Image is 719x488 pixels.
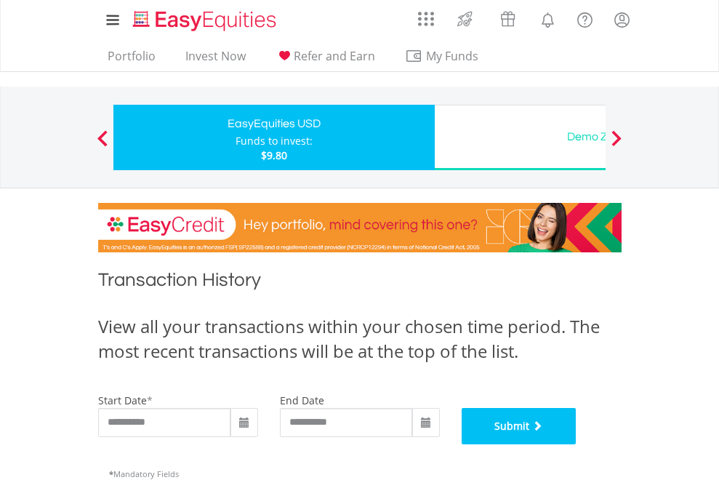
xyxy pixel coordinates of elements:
[236,134,313,148] div: Funds to invest:
[98,203,622,252] img: EasyCredit Promotion Banner
[180,49,252,71] a: Invest Now
[88,137,117,152] button: Previous
[405,47,500,65] span: My Funds
[122,113,426,134] div: EasyEquities USD
[270,49,381,71] a: Refer and Earn
[130,9,282,33] img: EasyEquities_Logo.png
[496,7,520,31] img: vouchers-v2.svg
[280,393,324,407] label: end date
[529,4,566,33] a: Notifications
[109,468,179,479] span: Mandatory Fields
[98,393,147,407] label: start date
[462,408,577,444] button: Submit
[294,48,375,64] span: Refer and Earn
[98,267,622,300] h1: Transaction History
[486,4,529,31] a: Vouchers
[453,7,477,31] img: thrive-v2.svg
[102,49,161,71] a: Portfolio
[602,137,631,152] button: Next
[566,4,603,33] a: FAQ's and Support
[127,4,282,33] a: Home page
[418,11,434,27] img: grid-menu-icon.svg
[98,314,622,364] div: View all your transactions within your chosen time period. The most recent transactions will be a...
[603,4,640,36] a: My Profile
[409,4,443,27] a: AppsGrid
[261,148,287,162] span: $9.80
